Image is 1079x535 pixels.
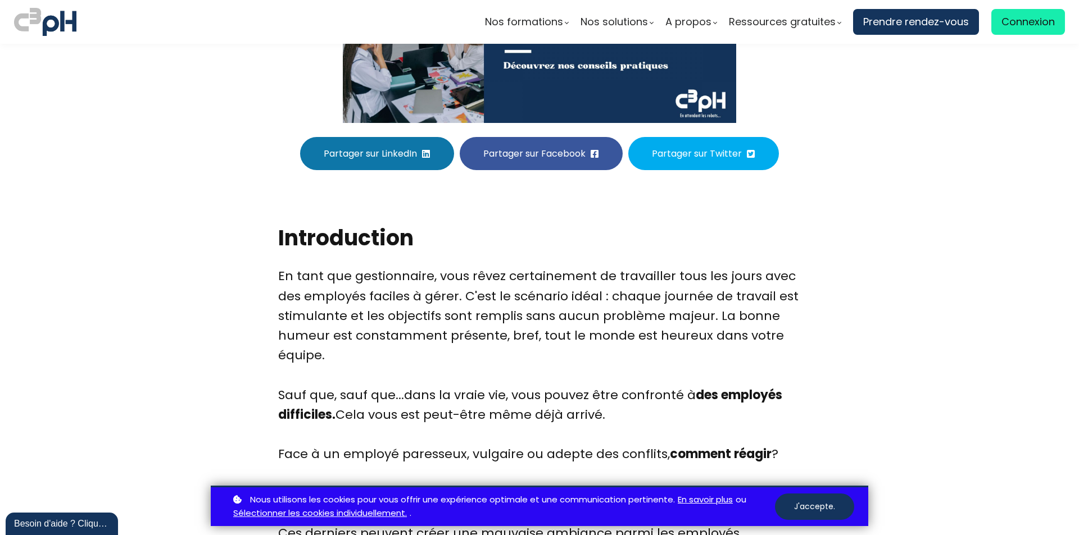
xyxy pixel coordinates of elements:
[6,510,120,535] iframe: chat widget
[278,386,782,423] b: des employés difficiles.
[278,223,801,252] h2: Introduction
[324,147,417,161] span: Partager sur LinkedIn
[1001,13,1055,30] span: Connexion
[853,9,979,35] a: Prendre rendez-vous
[678,493,733,507] a: En savoir plus
[250,493,675,507] span: Nous utilisons les cookies pour vous offrir une expérience optimale et une communication pertinente.
[628,137,779,170] button: Partager sur Twitter
[581,13,648,30] span: Nos solutions
[863,13,969,30] span: Prendre rendez-vous
[665,13,711,30] span: A propos
[775,493,854,520] button: J'accepte.
[14,6,76,38] img: logo C3PH
[460,137,623,170] button: Partager sur Facebook
[230,493,775,521] p: ou .
[729,13,836,30] span: Ressources gratuites
[991,9,1065,35] a: Connexion
[300,137,454,170] button: Partager sur LinkedIn
[670,445,772,463] b: comment réagir
[485,13,563,30] span: Nos formations
[233,506,407,520] a: Sélectionner les cookies individuellement.
[483,147,586,161] span: Partager sur Facebook
[652,147,742,161] span: Partager sur Twitter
